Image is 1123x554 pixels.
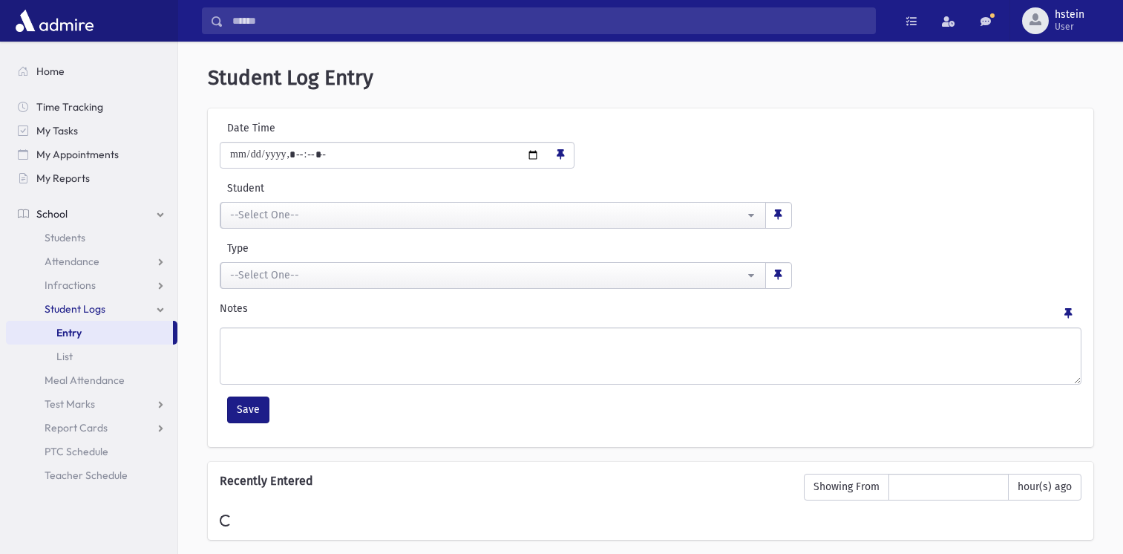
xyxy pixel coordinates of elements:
span: Time Tracking [36,100,103,114]
label: Notes [220,301,248,322]
span: hour(s) ago [1008,474,1081,501]
span: School [36,207,68,221]
span: List [56,350,73,363]
label: Date Time [220,120,367,136]
span: Showing From [804,474,889,501]
button: --Select One-- [220,202,766,229]
a: My Tasks [6,119,177,143]
a: Time Tracking [6,95,177,119]
span: Entry [56,326,82,339]
span: My Appointments [36,148,119,161]
h6: Recently Entered [220,474,789,488]
a: Students [6,226,177,250]
label: Type [220,241,505,256]
a: Test Marks [6,392,177,416]
label: Student [220,180,601,196]
a: PTC Schedule [6,440,177,463]
span: Teacher Schedule [45,469,128,482]
a: My Appointments [6,143,177,166]
span: My Tasks [36,124,78,137]
a: Meal Attendance [6,368,177,392]
a: List [6,345,177,368]
input: Search [223,7,875,34]
button: Save [227,397,269,423]
span: Infractions [45,278,96,292]
span: User [1055,21,1084,33]
a: Entry [6,321,173,345]
a: Student Logs [6,297,177,321]
a: Infractions [6,273,177,297]
span: Student Logs [45,302,105,316]
span: Students [45,231,85,244]
button: --Select One-- [220,262,766,289]
a: Report Cards [6,416,177,440]
a: Home [6,59,177,83]
img: AdmirePro [12,6,97,36]
span: Meal Attendance [45,374,125,387]
span: Attendance [45,255,99,268]
div: --Select One-- [230,267,744,283]
div: --Select One-- [230,207,744,223]
a: My Reports [6,166,177,190]
span: Test Marks [45,397,95,411]
span: Student Log Entry [208,65,373,90]
span: PTC Schedule [45,445,108,458]
span: hstein [1055,9,1084,21]
span: Home [36,65,65,78]
span: My Reports [36,172,90,185]
a: School [6,202,177,226]
a: Teacher Schedule [6,463,177,487]
a: Attendance [6,250,177,273]
span: Report Cards [45,421,108,434]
